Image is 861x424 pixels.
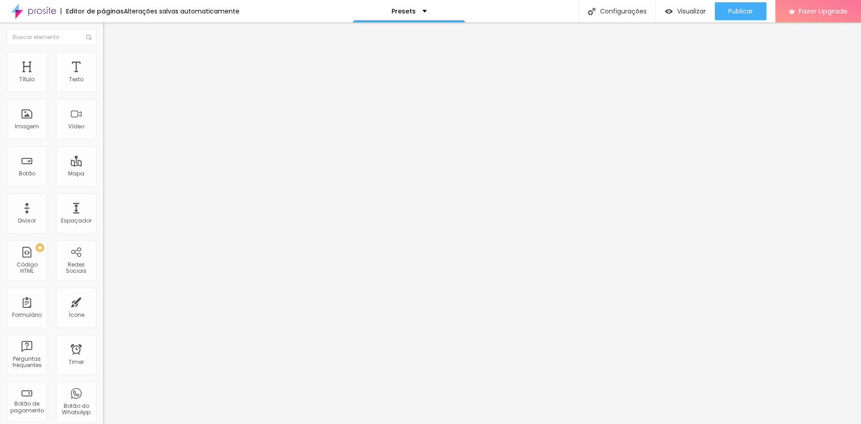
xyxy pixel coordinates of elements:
div: Formulário [12,312,42,318]
span: Fazer Upgrade [799,7,848,15]
span: Visualizar [677,8,706,15]
div: Redes Sociais [58,262,94,275]
div: Mapa [68,170,84,177]
img: Icone [86,35,91,40]
div: Espaçador [61,218,91,224]
button: Visualizar [656,2,715,20]
iframe: Editor [103,22,861,424]
div: Código HTML [9,262,44,275]
img: Icone [588,8,596,15]
button: Publicar [715,2,766,20]
div: Timer [69,359,84,365]
div: Alterações salvas automaticamente [124,8,239,14]
div: Vídeo [68,123,84,130]
div: Imagem [15,123,39,130]
div: Botão de pagamento [9,401,44,414]
div: Botão do WhatsApp [58,403,94,416]
div: Divisor [18,218,36,224]
img: view-1.svg [665,8,673,15]
span: Publicar [728,8,753,15]
input: Buscar elemento [7,29,96,45]
p: Presets [391,8,416,14]
div: Editor de páginas [61,8,124,14]
div: Título [19,76,35,83]
div: Botão [19,170,35,177]
div: Texto [69,76,83,83]
div: Perguntas frequentes [9,356,44,369]
div: Ícone [69,312,84,318]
